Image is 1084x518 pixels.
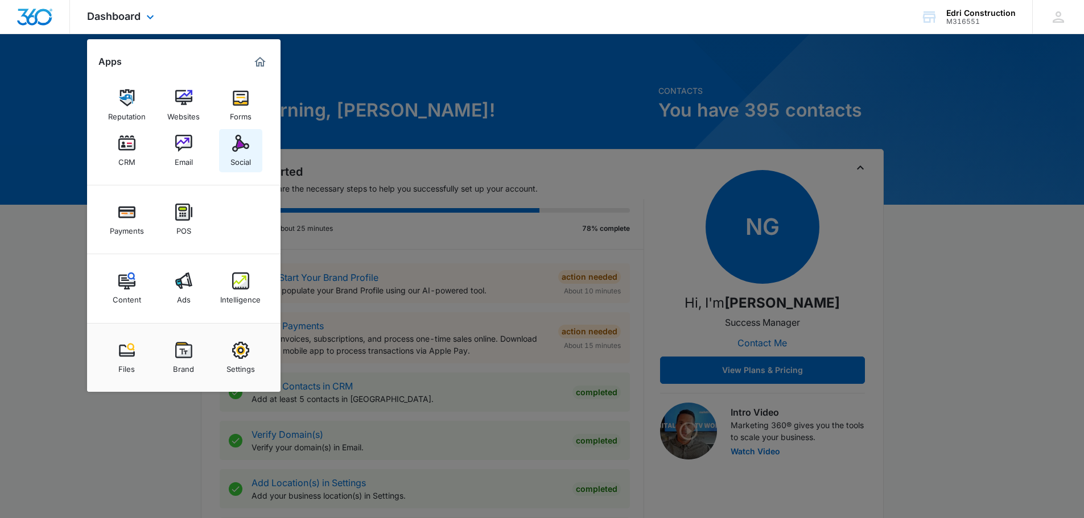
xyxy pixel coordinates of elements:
[98,56,122,67] h2: Apps
[220,289,261,304] div: Intelligence
[105,129,149,172] a: CRM
[110,221,144,235] div: Payments
[108,106,146,121] div: Reputation
[176,221,191,235] div: POS
[219,267,262,310] a: Intelligence
[162,198,205,241] a: POS
[87,10,141,22] span: Dashboard
[946,18,1016,26] div: account id
[105,84,149,127] a: Reputation
[230,106,252,121] div: Forms
[175,152,193,167] div: Email
[105,198,149,241] a: Payments
[105,267,149,310] a: Content
[251,53,269,71] a: Marketing 360® Dashboard
[230,152,251,167] div: Social
[118,359,135,374] div: Files
[173,359,194,374] div: Brand
[162,336,205,379] a: Brand
[177,289,191,304] div: Ads
[219,84,262,127] a: Forms
[946,9,1016,18] div: account name
[167,106,200,121] div: Websites
[118,152,135,167] div: CRM
[162,129,205,172] a: Email
[219,336,262,379] a: Settings
[226,359,255,374] div: Settings
[162,84,205,127] a: Websites
[105,336,149,379] a: Files
[219,129,262,172] a: Social
[113,289,141,304] div: Content
[162,267,205,310] a: Ads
